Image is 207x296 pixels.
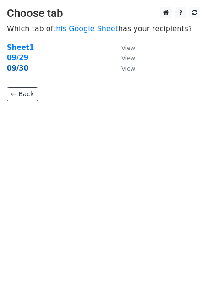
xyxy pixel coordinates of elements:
small: View [121,55,135,61]
a: ← Back [7,87,38,101]
a: 09/29 [7,54,28,62]
iframe: Chat Widget [161,252,207,296]
a: View [112,64,135,72]
small: View [121,65,135,72]
a: 09/30 [7,64,28,72]
p: Which tab of has your recipients? [7,24,200,33]
small: View [121,44,135,51]
a: this Google Sheet [53,24,118,33]
a: View [112,44,135,52]
h3: Choose tab [7,7,200,20]
a: View [112,54,135,62]
a: Sheet1 [7,44,34,52]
